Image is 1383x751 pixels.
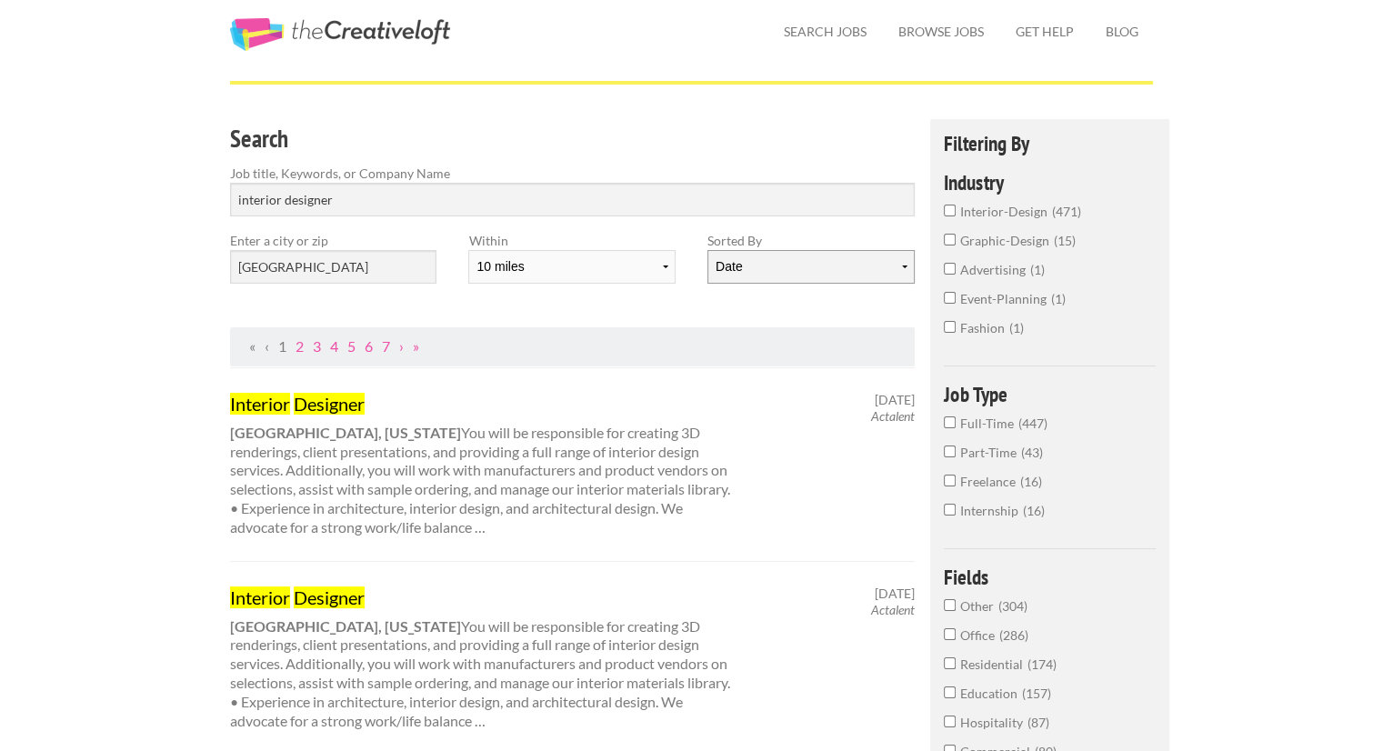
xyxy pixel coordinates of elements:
input: Internship16 [944,504,956,516]
span: Residential [960,656,1027,672]
input: Residential174 [944,657,956,669]
a: Interior Designer [230,392,736,416]
label: Job title, Keywords, or Company Name [230,164,915,183]
strong: [GEOGRAPHIC_DATA], [US_STATE] [230,424,461,441]
span: [DATE] [875,586,915,602]
input: graphic-design15 [944,234,956,245]
span: 157 [1022,686,1051,701]
div: You will be responsible for creating 3D renderings, client presentations, and providing a full ra... [215,392,752,537]
span: Other [960,598,998,614]
span: Part-Time [960,445,1021,460]
span: fashion [960,320,1009,335]
input: Other304 [944,599,956,611]
input: fashion1 [944,321,956,333]
input: Hospitality87 [944,716,956,727]
a: Page 6 [365,337,373,355]
h4: Industry [944,172,1156,193]
input: Search [230,183,915,216]
label: Within [468,231,675,250]
em: Actalent [871,602,915,617]
a: Last Page, Page 49 [413,337,419,355]
span: First Page [249,337,256,355]
span: 286 [999,627,1028,643]
h4: Job Type [944,384,1156,405]
h3: Search [230,122,915,156]
a: Page 1 [278,337,286,355]
a: Interior Designer [230,586,736,609]
a: Page 3 [313,337,321,355]
a: Page 2 [296,337,304,355]
span: Previous Page [265,337,269,355]
span: advertising [960,262,1030,277]
a: Page 4 [330,337,338,355]
span: 43 [1021,445,1043,460]
input: Education157 [944,686,956,698]
span: Office [960,627,999,643]
a: Page 5 [347,337,356,355]
a: Get Help [1001,11,1088,53]
span: 304 [998,598,1027,614]
input: event-planning1 [944,292,956,304]
h4: Filtering By [944,133,1156,154]
input: Freelance16 [944,475,956,486]
select: Sort results by [707,250,914,284]
span: [DATE] [875,392,915,408]
span: 471 [1052,204,1081,219]
mark: Interior [230,586,290,608]
span: 1 [1051,291,1066,306]
span: interior-design [960,204,1052,219]
label: Sorted By [707,231,914,250]
a: Next Page [399,337,404,355]
a: Page 7 [382,337,390,355]
h4: Fields [944,566,1156,587]
label: Enter a city or zip [230,231,436,250]
span: 15 [1054,233,1076,248]
input: Office286 [944,628,956,640]
a: Browse Jobs [884,11,998,53]
em: Actalent [871,408,915,424]
span: Full-Time [960,416,1018,431]
span: 1 [1030,262,1045,277]
mark: Designer [294,586,365,608]
span: 87 [1027,715,1049,730]
span: 16 [1023,503,1045,518]
input: interior-design471 [944,205,956,216]
span: Internship [960,503,1023,518]
input: advertising1 [944,263,956,275]
input: Full-Time447 [944,416,956,428]
span: 174 [1027,656,1057,672]
div: You will be responsible for creating 3D renderings, client presentations, and providing a full ra... [215,586,752,731]
a: Search Jobs [769,11,881,53]
span: event-planning [960,291,1051,306]
span: graphic-design [960,233,1054,248]
span: Education [960,686,1022,701]
span: 1 [1009,320,1024,335]
a: Blog [1091,11,1153,53]
mark: Designer [294,393,365,415]
mark: Interior [230,393,290,415]
span: Hospitality [960,715,1027,730]
input: Part-Time43 [944,446,956,457]
a: The Creative Loft [230,18,450,51]
span: Freelance [960,474,1020,489]
span: 447 [1018,416,1047,431]
span: 16 [1020,474,1042,489]
strong: [GEOGRAPHIC_DATA], [US_STATE] [230,617,461,635]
